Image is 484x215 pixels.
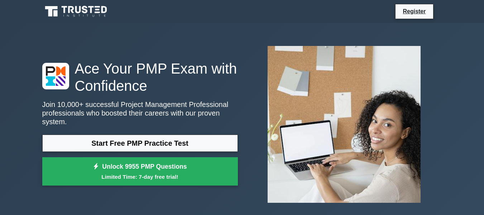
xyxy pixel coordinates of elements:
[42,135,238,152] a: Start Free PMP Practice Test
[42,100,238,126] p: Join 10,000+ successful Project Management Professional professionals who boosted their careers w...
[42,157,238,186] a: Unlock 9955 PMP QuestionsLimited Time: 7-day free trial!
[398,7,430,16] a: Register
[51,173,229,181] small: Limited Time: 7-day free trial!
[42,60,238,94] h1: Ace Your PMP Exam with Confidence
